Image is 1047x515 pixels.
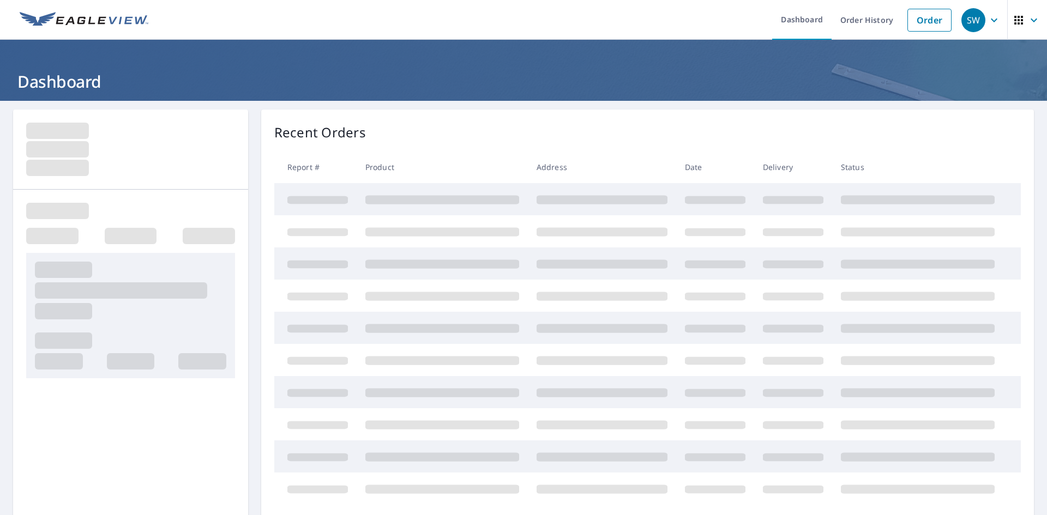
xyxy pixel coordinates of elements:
p: Recent Orders [274,123,366,142]
th: Report # [274,151,357,183]
a: Order [907,9,952,32]
th: Status [832,151,1003,183]
div: SW [961,8,985,32]
h1: Dashboard [13,70,1034,93]
th: Address [528,151,676,183]
img: EV Logo [20,12,148,28]
th: Delivery [754,151,832,183]
th: Date [676,151,754,183]
th: Product [357,151,528,183]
